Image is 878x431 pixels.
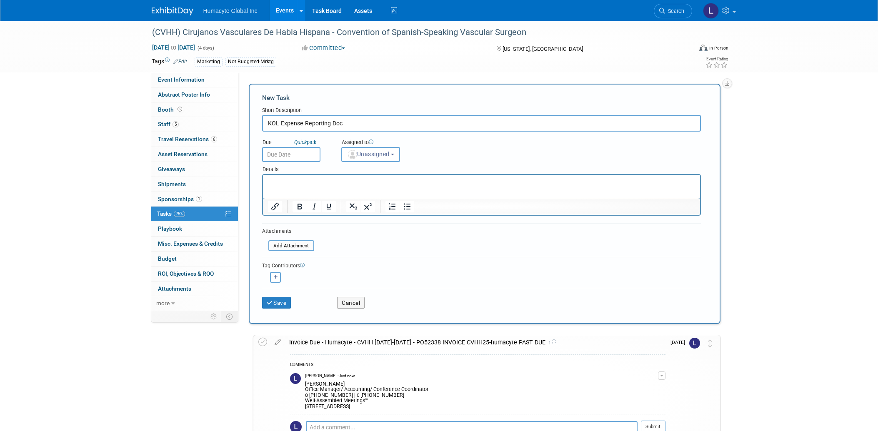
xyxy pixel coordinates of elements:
button: Bold [292,201,306,212]
div: Event Rating [705,57,728,61]
button: Superscript [360,201,375,212]
span: [US_STATE], [GEOGRAPHIC_DATA] [503,46,583,52]
iframe: Rich Text Area [263,175,700,198]
div: Assigned to [341,139,442,147]
div: Tag Contributors [262,261,701,269]
button: Save [262,297,291,309]
div: Marketing [195,57,223,66]
span: ROI, Objectives & ROO [158,270,214,277]
a: Booth [151,102,238,117]
span: Asset Reservations [158,151,208,157]
div: Attachments [262,228,314,235]
span: Event Information [158,76,205,83]
span: Playbook [158,225,182,232]
span: Search [665,8,684,14]
span: Humacyte Global Inc [203,7,258,14]
div: Details [262,162,701,174]
span: [DATE] [DATE] [152,44,195,51]
td: Tags [152,57,187,67]
span: Sponsorships [158,196,202,202]
a: Attachments [151,282,238,296]
a: Event Information [151,72,238,87]
button: Underline [321,201,335,212]
span: [DATE] [670,339,689,345]
a: Tasks75% [151,207,238,221]
span: 1 [545,340,556,346]
span: 75% [174,211,185,217]
input: Due Date [262,147,320,162]
a: Shipments [151,177,238,192]
span: (4 days) [197,45,214,51]
span: Unassigned [347,151,390,157]
button: Committed [299,44,348,52]
a: Search [654,4,692,18]
span: more [156,300,170,306]
span: to [170,44,178,51]
span: Attachments [158,285,191,292]
div: [PERSON_NAME] Office Manager/ Accounting/ Conference Coordinator o [PHONE_NUMBER] | c [PHONE_NUMB... [305,379,658,410]
div: COMMENTS [290,361,665,370]
img: Format-Inperson.png [699,45,708,51]
span: Misc. Expenses & Credits [158,240,223,247]
span: Shipments [158,181,186,187]
td: Toggle Event Tabs [221,311,238,322]
button: Unassigned [341,147,400,162]
span: Booth [158,106,184,113]
span: Staff [158,121,179,127]
button: Numbered list [385,201,399,212]
a: Abstract Poster Info [151,87,238,102]
a: Sponsorships1 [151,192,238,207]
input: Name of task or a short description [262,115,701,132]
a: more [151,296,238,311]
img: Linda Hamilton [290,373,301,384]
a: Misc. Expenses & Credits [151,237,238,251]
span: 6 [211,136,217,142]
div: Not Budgeted-Mrktg [225,57,276,66]
a: Asset Reservations [151,147,238,162]
div: Due [262,139,329,147]
button: Cancel [337,297,365,309]
span: Budget [158,255,177,262]
td: Personalize Event Tab Strip [207,311,221,322]
i: Move task [708,339,712,347]
div: (CVHH) Cirujanos Vasculares De Habla Hispana - Convention of Spanish-Speaking Vascular Surgeon [149,25,680,40]
span: 1 [196,196,202,202]
button: Bullet list [400,201,414,212]
span: [PERSON_NAME] - Just now [305,373,355,379]
a: ROI, Objectives & ROO [151,267,238,281]
div: In-Person [709,45,728,51]
span: 5 [173,121,179,127]
span: Travel Reservations [158,136,217,142]
a: Edit [173,59,187,65]
img: ExhibitDay [152,7,193,15]
div: New Task [262,93,701,102]
a: edit [270,339,285,346]
a: Quickpick [293,139,318,146]
div: Invoice Due - Humacyte - CVHH [DATE]-[DATE] - PO52338 INVOICE CVHH25-humacyte PAST DUE [285,335,665,349]
a: Giveaways [151,162,238,177]
div: Event Format [643,43,729,56]
a: Travel Reservations6 [151,132,238,147]
a: Budget [151,252,238,266]
span: Abstract Poster Info [158,91,210,98]
a: Playbook [151,222,238,236]
div: Short Description [262,107,701,115]
button: Insert/edit link [268,201,282,212]
button: Italic [307,201,321,212]
span: Tasks [157,210,185,217]
button: Subscript [346,201,360,212]
a: Staff5 [151,117,238,132]
img: Linda Hamilton [689,338,700,349]
img: Linda Hamilton [703,3,719,19]
i: Quick [294,139,307,145]
span: Giveaways [158,166,185,172]
span: Booth not reserved yet [176,106,184,112]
